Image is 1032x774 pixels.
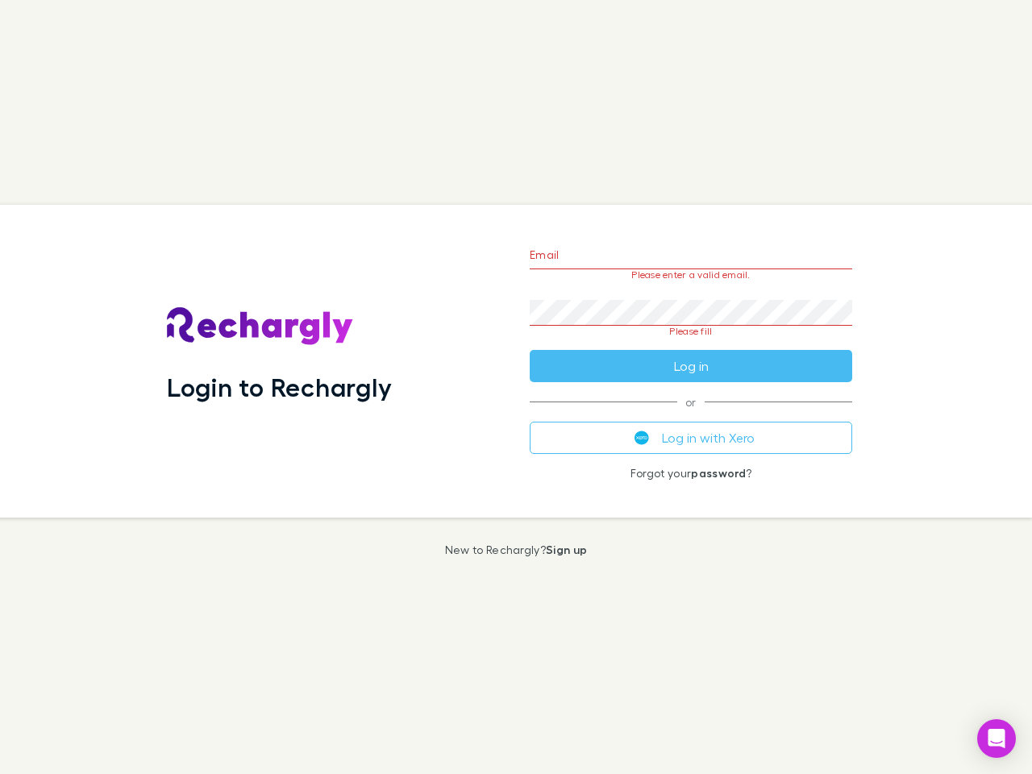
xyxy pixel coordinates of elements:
span: or [530,402,852,402]
p: Forgot your ? [530,467,852,480]
a: Sign up [546,543,587,556]
a: password [691,466,746,480]
h1: Login to Rechargly [167,372,392,402]
img: Rechargly's Logo [167,307,354,346]
img: Xero's logo [635,431,649,445]
p: Please enter a valid email. [530,269,852,281]
button: Log in with Xero [530,422,852,454]
button: Log in [530,350,852,382]
div: Open Intercom Messenger [977,719,1016,758]
p: Please fill [530,326,852,337]
p: New to Rechargly? [445,543,588,556]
